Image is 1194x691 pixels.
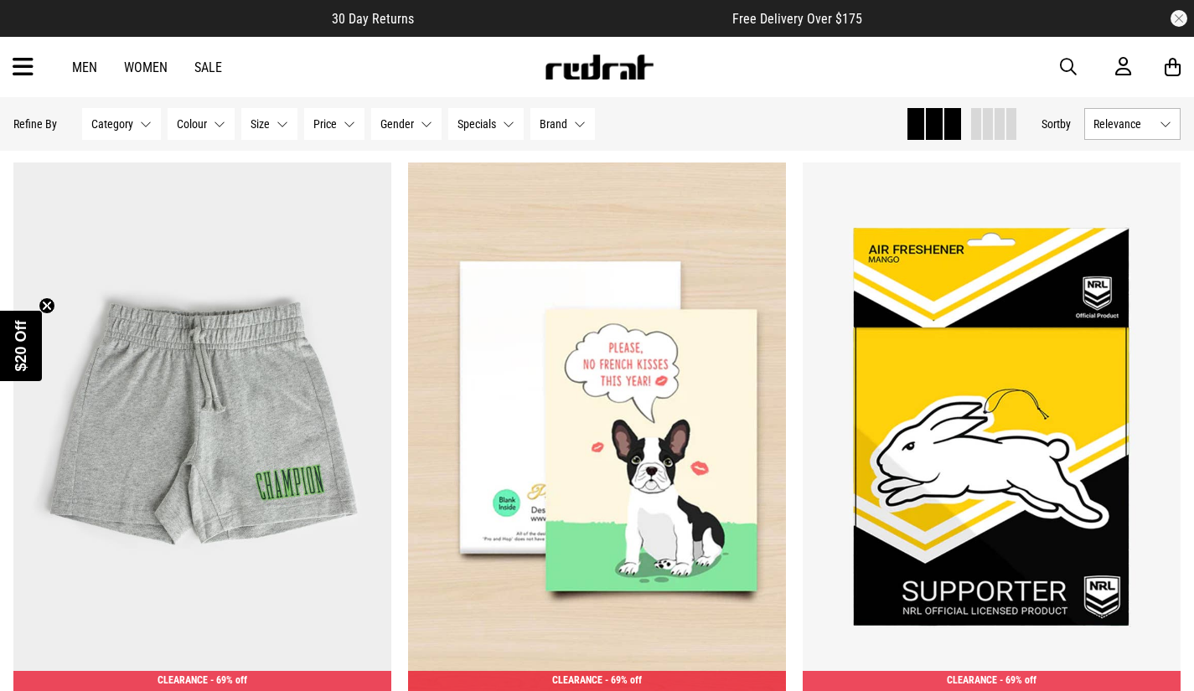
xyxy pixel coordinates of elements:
[177,117,207,131] span: Colour
[380,117,414,131] span: Gender
[332,11,414,27] span: 30 Day Returns
[448,108,524,140] button: Specials
[13,117,57,131] p: Refine By
[72,59,97,75] a: Men
[13,162,391,691] img: Champion Heritage 90s Short - Toddler in Grey
[82,108,161,140] button: Category
[168,108,235,140] button: Colour
[605,674,642,686] span: - 69% off
[408,162,786,691] img: Pro & Hop French Bulldog Greeting Card in Multi
[1093,117,1153,131] span: Relevance
[241,108,297,140] button: Size
[1084,108,1181,140] button: Relevance
[124,59,168,75] a: Women
[371,108,442,140] button: Gender
[91,117,133,131] span: Category
[544,54,654,80] img: Redrat logo
[210,674,247,686] span: - 69% off
[552,674,602,686] span: CLEARANCE
[13,320,29,371] span: $20 Off
[540,117,567,131] span: Brand
[947,674,997,686] span: CLEARANCE
[39,297,55,314] button: Close teaser
[194,59,222,75] a: Sale
[803,162,1181,691] img: Pro & Hop Rabbitohs Air Freshener in White
[1060,117,1071,131] span: by
[251,117,270,131] span: Size
[530,108,595,140] button: Brand
[1042,114,1071,134] button: Sortby
[457,117,496,131] span: Specials
[447,10,699,27] iframe: Customer reviews powered by Trustpilot
[304,108,364,140] button: Price
[158,674,208,686] span: CLEARANCE
[313,117,337,131] span: Price
[732,11,862,27] span: Free Delivery Over $175
[13,7,64,57] button: Open LiveChat chat widget
[1000,674,1036,686] span: - 69% off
